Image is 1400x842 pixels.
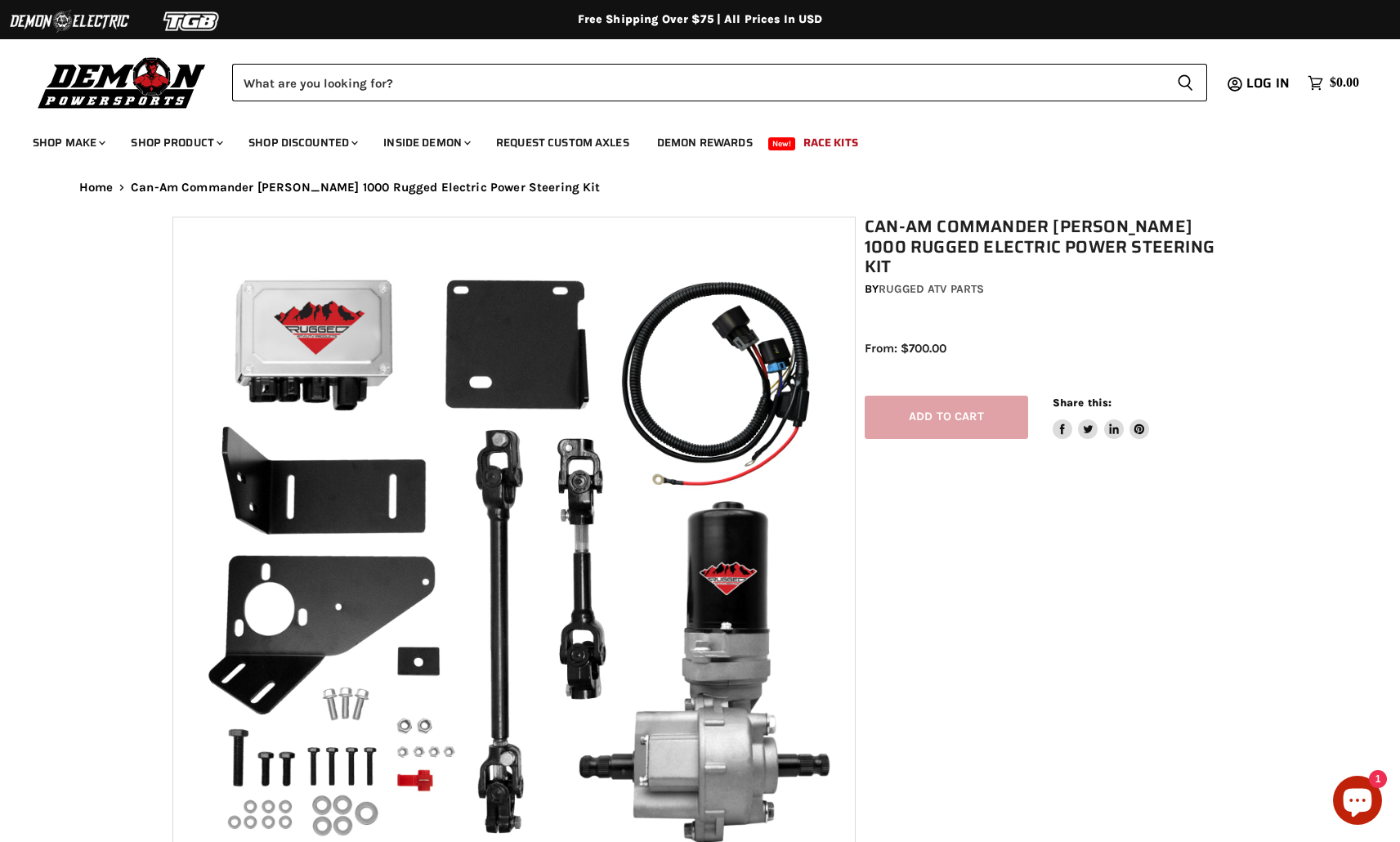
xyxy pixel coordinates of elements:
[791,126,870,159] a: Race Kits
[1164,64,1207,101] button: Search
[1239,76,1299,91] a: Log in
[1328,776,1387,829] inbox-online-store-chat: Shopify online store chat
[879,282,984,296] a: Rugged ATV Parts
[33,53,212,111] img: Demon Powersports
[1330,75,1359,91] span: $0.00
[645,126,765,159] a: Demon Rewards
[484,126,642,159] a: Request Custom Axles
[232,64,1207,101] form: Product
[131,181,601,195] span: Can-Am Commander [PERSON_NAME] 1000 Rugged Electric Power Steering Kit
[1299,71,1367,95] a: $0.00
[865,280,1237,298] div: by
[8,6,131,37] img: Demon Electric Logo 2
[47,12,1354,27] div: Free Shipping Over $75 | All Prices In USD
[47,181,1354,195] nav: Breadcrumbs
[79,181,114,195] a: Home
[865,217,1237,277] h1: Can-Am Commander [PERSON_NAME] 1000 Rugged Electric Power Steering Kit
[865,341,946,356] span: From: $700.00
[1246,73,1290,93] span: Log in
[131,6,253,37] img: TGB Logo 2
[236,126,368,159] a: Shop Discounted
[232,64,1164,101] input: Search
[1053,396,1112,409] span: Share this:
[20,119,1355,159] ul: Main menu
[768,137,796,150] span: New!
[371,126,481,159] a: Inside Demon
[119,126,233,159] a: Shop Product
[20,126,115,159] a: Shop Make
[1053,396,1150,439] aside: Share this:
